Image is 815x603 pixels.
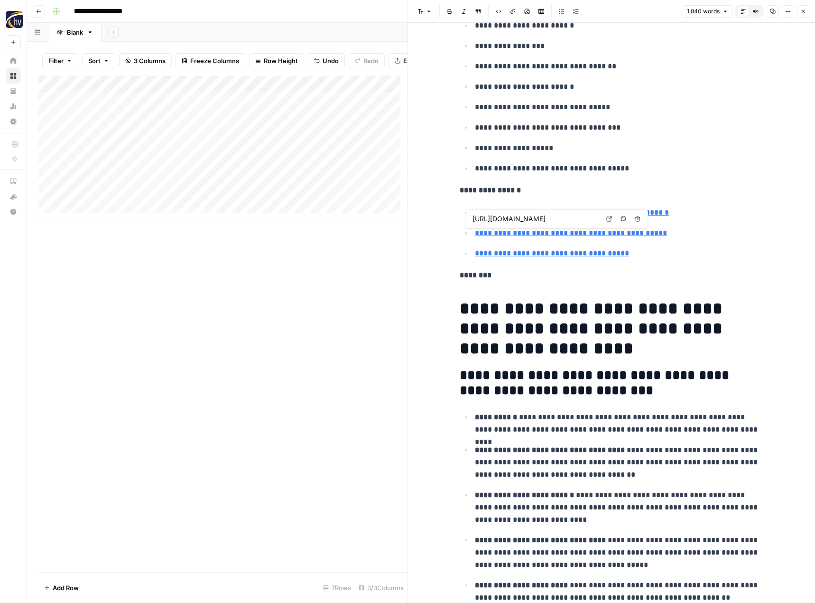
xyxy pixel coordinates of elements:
[48,23,102,42] a: Blank
[687,7,720,16] span: 1,840 words
[6,114,21,129] a: Settings
[82,53,115,68] button: Sort
[6,68,21,84] a: Browse
[176,53,245,68] button: Freeze Columns
[6,204,21,219] button: Help + Support
[6,53,21,68] a: Home
[38,580,84,595] button: Add Row
[6,84,21,99] a: Your Data
[6,99,21,114] a: Usage
[323,56,339,66] span: Undo
[134,56,166,66] span: 3 Columns
[319,580,355,595] div: 7 Rows
[190,56,239,66] span: Freeze Columns
[6,8,21,31] button: Workspace: HigherVisibility
[119,53,172,68] button: 3 Columns
[6,189,20,204] div: What's new?
[264,56,298,66] span: Row Height
[48,56,64,66] span: Filter
[53,583,79,593] span: Add Row
[389,53,443,68] button: Export CSV
[308,53,345,68] button: Undo
[683,5,732,18] button: 1,840 words
[88,56,101,66] span: Sort
[363,56,379,66] span: Redo
[355,580,407,595] div: 3/3 Columns
[349,53,385,68] button: Redo
[6,11,23,28] img: HigherVisibility Logo
[42,53,78,68] button: Filter
[6,189,21,204] button: What's new?
[6,174,21,189] a: AirOps Academy
[67,28,83,37] div: Blank
[249,53,304,68] button: Row Height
